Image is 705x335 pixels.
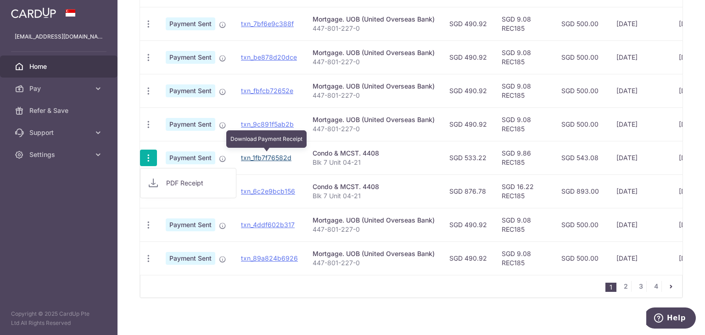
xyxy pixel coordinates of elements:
td: [DATE] [609,174,671,208]
span: Home [29,62,90,71]
td: SGD 490.92 [442,7,494,40]
td: SGD 500.00 [554,40,609,74]
td: SGD 500.00 [554,107,609,141]
a: txn_7bf6e9c388f [241,20,294,28]
td: SGD 490.92 [442,40,494,74]
td: SGD 543.08 [554,141,609,174]
td: SGD 876.78 [442,174,494,208]
a: txn_1fb7f76582d [241,154,291,162]
td: [DATE] [609,7,671,40]
p: [EMAIL_ADDRESS][DOMAIN_NAME] [15,32,103,41]
a: 3 [635,281,646,292]
span: Payment Sent [166,51,215,64]
td: SGD 9.08 REC185 [494,208,554,241]
td: [DATE] [609,241,671,275]
a: txn_9c891f5ab2b [241,120,294,128]
nav: pager [605,275,682,297]
div: Mortgage. UOB (United Overseas Bank) [313,82,435,91]
td: [DATE] [609,107,671,141]
td: SGD 9.08 REC185 [494,74,554,107]
p: 447-801-227-0 [313,57,435,67]
span: Pay [29,84,90,93]
span: Payment Sent [166,252,215,265]
div: Mortgage. UOB (United Overseas Bank) [313,216,435,225]
span: Payment Sent [166,218,215,231]
span: Payment Sent [166,17,215,30]
iframe: Opens a widget where you can find more information [646,307,696,330]
a: txn_fbfcb72652e [241,87,293,95]
span: Payment Sent [166,151,215,164]
p: 447-801-227-0 [313,225,435,234]
a: txn_89a824b6926 [241,254,298,262]
td: SGD 16.22 REC185 [494,174,554,208]
a: txn_4ddf602b317 [241,221,295,229]
td: [DATE] [609,208,671,241]
td: SGD 533.22 [442,141,494,174]
p: 447-801-227-0 [313,91,435,100]
li: 1 [605,283,616,292]
td: SGD 500.00 [554,208,609,241]
p: 447-801-227-0 [313,24,435,33]
div: Download Payment Receipt [226,130,307,148]
div: Mortgage. UOB (United Overseas Bank) [313,115,435,124]
img: CardUp [11,7,56,18]
td: [DATE] [609,40,671,74]
span: Refer & Save [29,106,90,115]
td: SGD 9.86 REC185 [494,141,554,174]
span: Payment Sent [166,118,215,131]
td: SGD 490.92 [442,74,494,107]
td: SGD 9.08 REC185 [494,40,554,74]
td: SGD 490.92 [442,241,494,275]
a: 2 [620,281,631,292]
a: txn_6c2e9bcb156 [241,187,295,195]
span: Payment Sent [166,84,215,97]
td: SGD 490.92 [442,107,494,141]
span: Support [29,128,90,137]
td: SGD 500.00 [554,7,609,40]
td: SGD 9.08 REC185 [494,7,554,40]
td: SGD 893.00 [554,174,609,208]
div: Mortgage. UOB (United Overseas Bank) [313,48,435,57]
td: SGD 9.08 REC185 [494,241,554,275]
p: 447-801-227-0 [313,258,435,268]
span: Settings [29,150,90,159]
td: SGD 500.00 [554,74,609,107]
a: txn_be878d20dce [241,53,297,61]
a: 4 [650,281,661,292]
div: Mortgage. UOB (United Overseas Bank) [313,249,435,258]
p: 447-801-227-0 [313,124,435,134]
p: Blk 7 Unit 04-21 [313,158,435,167]
td: SGD 500.00 [554,241,609,275]
td: SGD 9.08 REC185 [494,107,554,141]
td: [DATE] [609,141,671,174]
div: Mortgage. UOB (United Overseas Bank) [313,15,435,24]
td: SGD 490.92 [442,208,494,241]
p: Blk 7 Unit 04-21 [313,191,435,201]
td: [DATE] [609,74,671,107]
div: Condo & MCST. 4408 [313,149,435,158]
div: Condo & MCST. 4408 [313,182,435,191]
